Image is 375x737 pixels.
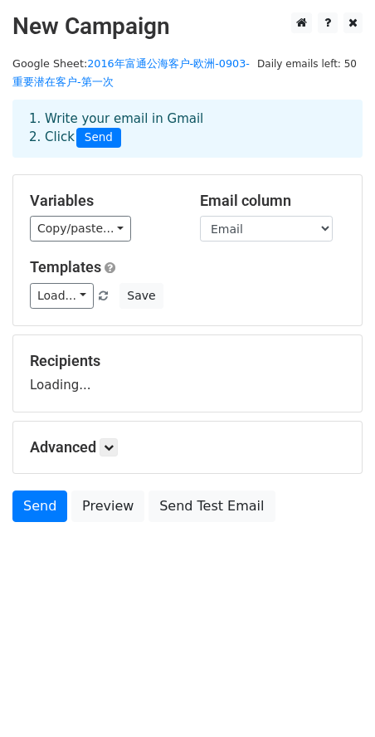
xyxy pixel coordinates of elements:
[251,55,363,73] span: Daily emails left: 50
[12,491,67,522] a: Send
[71,491,144,522] a: Preview
[30,352,345,370] h5: Recipients
[200,192,345,210] h5: Email column
[17,110,358,148] div: 1. Write your email in Gmail 2. Click
[149,491,275,522] a: Send Test Email
[30,258,101,276] a: Templates
[30,192,175,210] h5: Variables
[12,57,250,89] a: 2016年富通公海客户-欧洲-0903-重要潜在客户-第一次
[30,283,94,309] a: Load...
[30,352,345,395] div: Loading...
[76,128,121,148] span: Send
[251,57,363,70] a: Daily emails left: 50
[12,57,250,89] small: Google Sheet:
[12,12,363,41] h2: New Campaign
[119,283,163,309] button: Save
[30,216,131,242] a: Copy/paste...
[30,438,345,456] h5: Advanced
